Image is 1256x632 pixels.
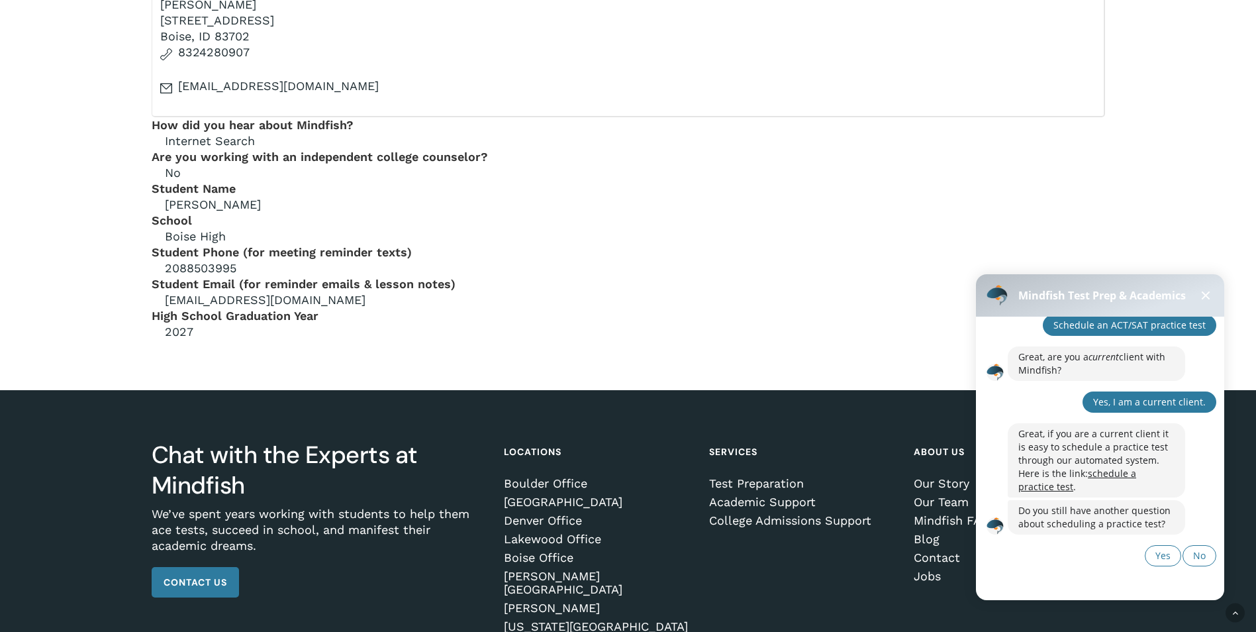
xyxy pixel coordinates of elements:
a: Our Story [914,477,1100,490]
iframe: Chatbot [963,256,1237,613]
span: Contact Us [164,576,227,589]
dd: [EMAIL_ADDRESS][DOMAIN_NAME] [152,292,1105,308]
dt: Student Phone (for meeting reminder texts) [152,244,1105,260]
a: Blog [914,533,1100,546]
a: Denver Office [504,514,690,527]
a: Boulder Office [504,477,690,490]
a: [PERSON_NAME][GEOGRAPHIC_DATA] [504,570,690,596]
a: Jobs [914,570,1100,583]
dt: Are you working with an independent college counselor? [152,149,1105,165]
dd: 2027 [152,324,1105,340]
p: We’ve spent years working with students to help them ace tests, succeed in school, and manifest t... [152,506,485,567]
p: 8324280907 [160,44,1096,78]
a: College Admissions Support [709,514,895,527]
dt: How did you hear about Mindfish? [152,117,1105,133]
dd: Internet Search [152,133,1105,149]
dt: High School Graduation Year [152,308,1105,324]
h4: About Us [914,440,1100,464]
a: Contact [914,551,1100,564]
dd: 2088503995 [152,260,1105,276]
a: Lakewood Office [504,533,690,546]
a: [GEOGRAPHIC_DATA] [504,496,690,509]
p: [EMAIL_ADDRESS][DOMAIN_NAME] [160,78,1096,112]
a: Test Preparation [709,477,895,490]
dd: [PERSON_NAME] [152,197,1105,213]
dd: Boise High [152,229,1105,244]
a: Our Team [914,496,1100,509]
a: Mindfish FAQ [914,514,1100,527]
a: Boise Office [504,551,690,564]
a: [PERSON_NAME] [504,602,690,615]
dd: No [152,165,1105,181]
h3: Chat with the Experts at Mindfish [152,440,485,501]
dt: Student Email (for reminder emails & lesson notes) [152,276,1105,292]
dt: School [152,213,1105,229]
h4: Services [709,440,895,464]
h4: Locations [504,440,690,464]
a: Academic Support [709,496,895,509]
dt: Student Name [152,181,1105,197]
a: Contact Us [152,567,239,598]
